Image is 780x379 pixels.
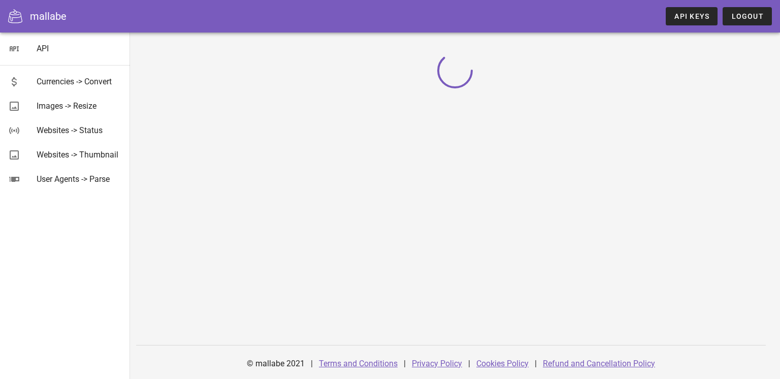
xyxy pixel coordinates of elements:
span: API Keys [674,12,709,20]
div: Images -> Resize [37,101,122,111]
div: User Agents -> Parse [37,174,122,184]
div: | [404,352,406,376]
a: API Keys [666,7,718,25]
button: Logout [723,7,772,25]
span: Logout [731,12,764,20]
div: Websites -> Thumbnail [37,150,122,160]
a: Terms and Conditions [319,359,398,368]
div: © mallabe 2021 [241,352,311,376]
a: Refund and Cancellation Policy [543,359,655,368]
div: | [468,352,470,376]
div: Currencies -> Convert [37,77,122,86]
a: Cookies Policy [476,359,529,368]
div: API [37,44,122,53]
div: mallabe [30,9,67,24]
div: | [311,352,313,376]
div: | [535,352,537,376]
a: Privacy Policy [412,359,462,368]
div: Websites -> Status [37,125,122,135]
